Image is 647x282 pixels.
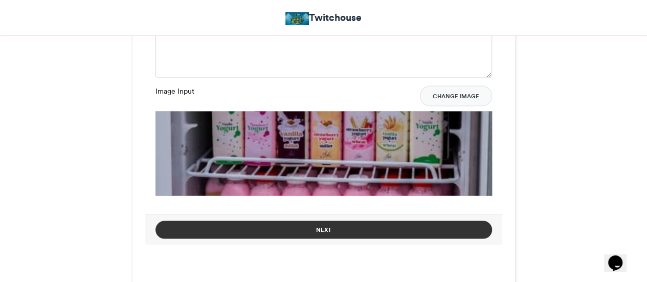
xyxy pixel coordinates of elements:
[285,12,308,25] img: Twitchouse Marketing
[155,85,194,96] label: Image Input
[155,221,492,238] button: Next
[420,85,492,106] button: Change Image
[285,10,361,25] a: Twitchouse
[604,241,637,272] iframe: chat widget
